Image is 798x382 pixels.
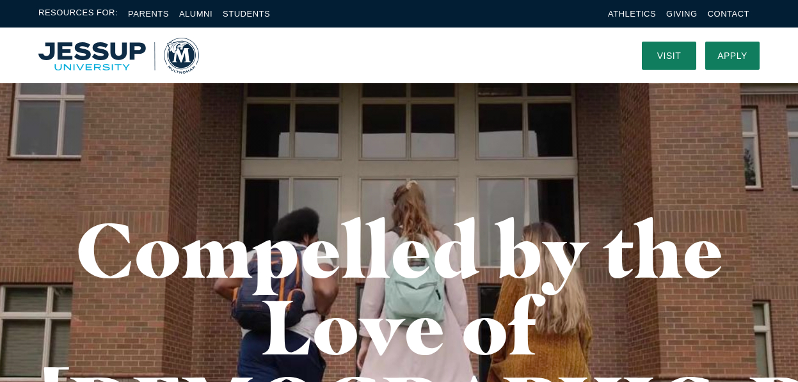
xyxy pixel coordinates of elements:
[705,42,760,70] a: Apply
[38,6,118,21] span: Resources For:
[128,9,169,19] a: Parents
[608,9,656,19] a: Athletics
[666,9,698,19] a: Giving
[708,9,749,19] a: Contact
[38,38,199,74] a: Home
[223,9,270,19] a: Students
[642,42,696,70] a: Visit
[38,38,199,74] img: Multnomah University Logo
[179,9,212,19] a: Alumni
